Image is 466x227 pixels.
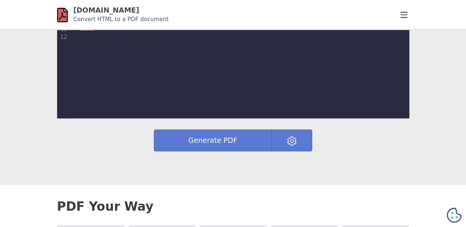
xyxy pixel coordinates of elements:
a: [DOMAIN_NAME] [73,6,139,14]
img: html-pdf.net [57,7,68,23]
div: 12 [59,33,68,41]
small: Convert HTML to a PDF document [73,16,169,23]
h2: PDF Your Way [57,200,409,214]
svg: Cookie Preferences [447,208,462,223]
button: Generate PDF [154,129,272,151]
